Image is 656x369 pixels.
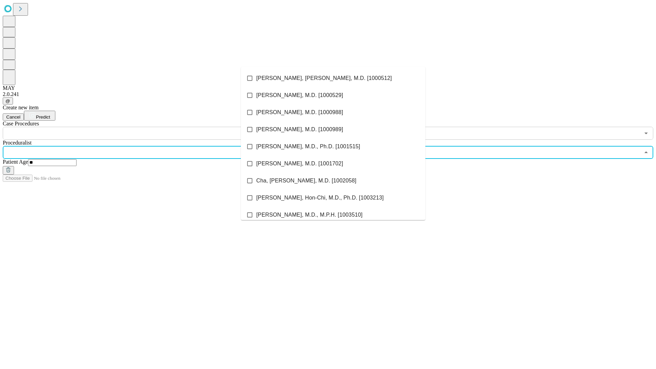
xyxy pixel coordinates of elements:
[641,148,651,157] button: Close
[6,114,20,120] span: Cancel
[3,113,24,121] button: Cancel
[3,121,39,126] span: Scheduled Procedure
[256,160,343,168] span: [PERSON_NAME], M.D. [1001702]
[256,74,392,82] span: [PERSON_NAME], [PERSON_NAME], M.D. [1000512]
[3,85,653,91] div: MAY
[256,108,343,117] span: [PERSON_NAME], M.D. [1000988]
[5,98,10,104] span: @
[641,128,651,138] button: Open
[256,194,384,202] span: [PERSON_NAME], Hon-Chi, M.D., Ph.D. [1003213]
[36,114,50,120] span: Predict
[256,91,343,99] span: [PERSON_NAME], M.D. [1000529]
[3,140,31,146] span: Proceduralist
[24,111,55,121] button: Predict
[256,142,360,151] span: [PERSON_NAME], M.D., Ph.D. [1001515]
[3,97,13,105] button: @
[3,159,28,165] span: Patient Age
[3,105,39,110] span: Create new item
[256,177,356,185] span: Cha, [PERSON_NAME], M.D. [1002058]
[256,211,363,219] span: [PERSON_NAME], M.D., M.P.H. [1003510]
[256,125,343,134] span: [PERSON_NAME], M.D. [1000989]
[3,91,653,97] div: 2.0.241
